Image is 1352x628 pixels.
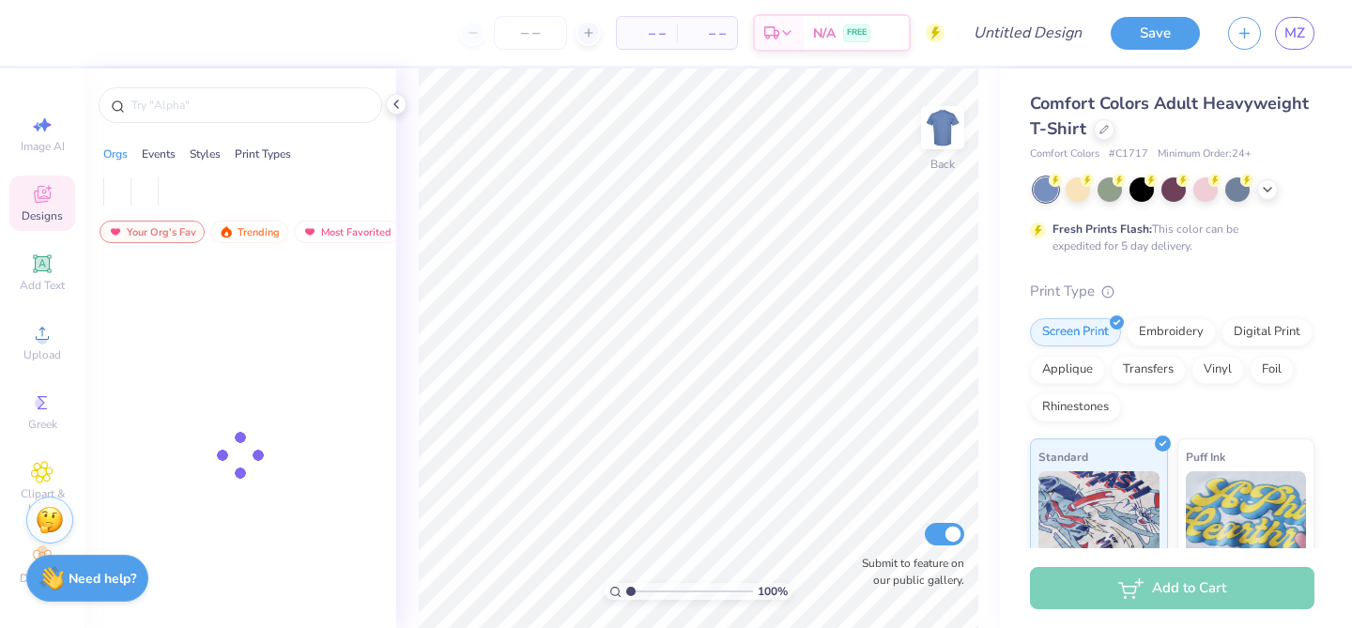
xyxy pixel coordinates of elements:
[294,221,400,243] div: Most Favorited
[190,146,221,162] div: Styles
[20,278,65,293] span: Add Text
[1111,17,1200,50] button: Save
[103,146,128,162] div: Orgs
[69,570,136,588] strong: Need help?
[1127,318,1216,346] div: Embroidery
[1030,393,1121,421] div: Rhinestones
[23,347,61,362] span: Upload
[1030,318,1121,346] div: Screen Print
[302,225,317,238] img: most_fav.gif
[1191,356,1244,384] div: Vinyl
[9,486,75,516] span: Clipart & logos
[235,146,291,162] div: Print Types
[1111,356,1186,384] div: Transfers
[847,26,867,39] span: FREE
[1052,221,1283,254] div: This color can be expedited for 5 day delivery.
[1186,447,1225,467] span: Puff Ink
[1221,318,1313,346] div: Digital Print
[1030,146,1099,162] span: Comfort Colors
[142,146,176,162] div: Events
[100,221,205,243] div: Your Org's Fav
[1052,222,1152,237] strong: Fresh Prints Flash:
[22,208,63,223] span: Designs
[1030,281,1314,302] div: Print Type
[924,109,961,146] img: Back
[219,225,234,238] img: trending.gif
[852,555,964,589] label: Submit to feature on our public gallery.
[1275,17,1314,50] a: MZ
[813,23,836,43] span: N/A
[1030,92,1309,140] span: Comfort Colors Adult Heavyweight T-Shirt
[108,225,123,238] img: most_fav.gif
[1250,356,1294,384] div: Foil
[20,571,65,586] span: Decorate
[1109,146,1148,162] span: # C1717
[1158,146,1252,162] span: Minimum Order: 24 +
[28,417,57,432] span: Greek
[1038,447,1088,467] span: Standard
[1030,356,1105,384] div: Applique
[628,23,666,43] span: – –
[1186,471,1307,565] img: Puff Ink
[930,156,955,173] div: Back
[494,16,567,50] input: – –
[688,23,726,43] span: – –
[210,221,288,243] div: Trending
[1284,23,1305,44] span: MZ
[959,14,1097,52] input: Untitled Design
[130,96,370,115] input: Try "Alpha"
[1038,471,1160,565] img: Standard
[21,139,65,154] span: Image AI
[758,583,788,600] span: 100 %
